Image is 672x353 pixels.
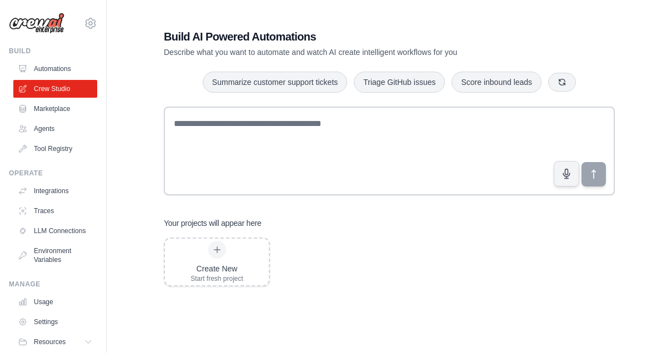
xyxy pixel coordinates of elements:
[13,242,97,269] a: Environment Variables
[13,333,97,351] button: Resources
[554,161,579,186] button: Click to speak your automation idea
[452,72,541,93] button: Score inbound leads
[13,293,97,311] a: Usage
[13,182,97,200] a: Integrations
[13,60,97,78] a: Automations
[13,120,97,138] a: Agents
[9,280,97,289] div: Manage
[13,80,97,98] a: Crew Studio
[34,337,66,346] span: Resources
[203,72,347,93] button: Summarize customer support tickets
[9,13,64,34] img: Logo
[548,73,576,92] button: Get new suggestions
[164,29,537,44] h1: Build AI Powered Automations
[13,100,97,118] a: Marketplace
[13,222,97,240] a: LLM Connections
[164,218,262,229] h3: Your projects will appear here
[9,169,97,178] div: Operate
[13,313,97,331] a: Settings
[354,72,445,93] button: Triage GitHub issues
[13,202,97,220] a: Traces
[13,140,97,158] a: Tool Registry
[190,263,243,274] div: Create New
[9,47,97,56] div: Build
[190,274,243,283] div: Start fresh project
[164,47,537,58] p: Describe what you want to automate and watch AI create intelligent workflows for you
